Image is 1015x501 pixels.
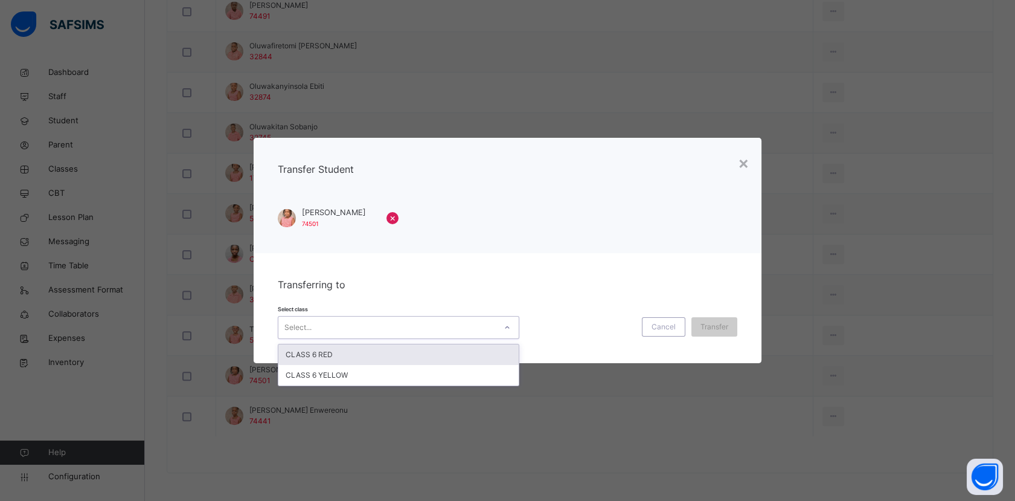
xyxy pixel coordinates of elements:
span: Transferring to [278,279,345,291]
span: × [389,210,396,225]
span: Select class [278,306,308,312]
span: Transfer Student [278,163,354,175]
span: [PERSON_NAME] [302,207,374,218]
div: Select... [284,316,312,339]
span: Cancel [652,322,676,332]
span: 74501 [302,220,319,227]
span: Transfer [700,322,728,332]
button: Open asap [967,459,1003,495]
div: CLASS 6 RED [278,344,519,365]
div: CLASS 6 YELLOW [278,365,519,386]
div: × [738,150,749,175]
